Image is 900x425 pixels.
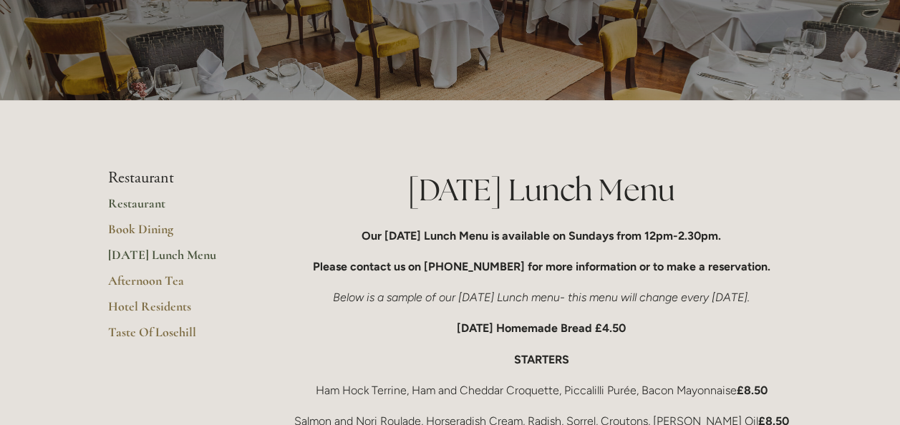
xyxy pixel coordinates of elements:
a: Afternoon Tea [108,273,245,298]
a: Book Dining [108,221,245,247]
p: Ham Hock Terrine, Ham and Cheddar Croquette, Piccalilli Purée, Bacon Mayonnaise [291,381,793,400]
a: Taste Of Losehill [108,324,245,350]
a: Hotel Residents [108,298,245,324]
em: Below is a sample of our [DATE] Lunch menu- this menu will change every [DATE]. [333,290,750,304]
strong: Our [DATE] Lunch Menu is available on Sundays from 12pm-2.30pm. [362,229,721,243]
strong: [DATE] Homemade Bread £4.50 [457,321,626,335]
strong: Please contact us on [PHONE_NUMBER] for more information or to make a reservation. [313,260,770,273]
h1: [DATE] Lunch Menu [291,169,793,211]
li: Restaurant [108,169,245,187]
a: Restaurant [108,195,245,221]
a: [DATE] Lunch Menu [108,247,245,273]
strong: £8.50 [737,384,768,397]
strong: STARTERS [514,353,569,366]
